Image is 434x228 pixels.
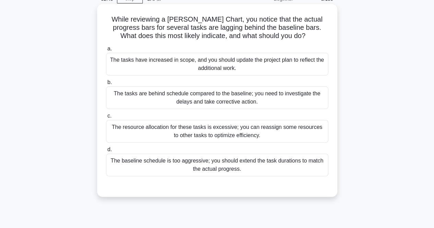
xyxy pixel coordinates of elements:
[106,154,328,176] div: The baseline schedule is too aggressive; you should extend the task durations to match the actual...
[107,46,112,51] span: a.
[107,146,112,152] span: d.
[106,53,328,75] div: The tasks have increased in scope, and you should update the project plan to reflect the addition...
[107,79,112,85] span: b.
[106,86,328,109] div: The tasks are behind schedule compared to the baseline; you need to investigate the delays and ta...
[106,120,328,143] div: The resource allocation for these tasks is excessive; you can reassign some resources to other ta...
[107,113,112,119] span: c.
[105,15,329,40] h5: While reviewing a [PERSON_NAME] Chart, you notice that the actual progress bars for several tasks...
